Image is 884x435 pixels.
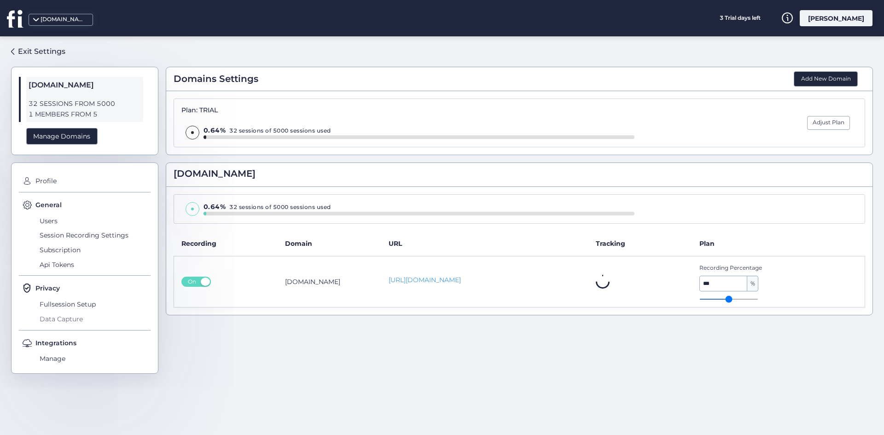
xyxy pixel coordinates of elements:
[278,231,381,256] th: Domain
[37,228,151,243] span: Session Recording Settings
[181,106,634,115] div: Plan: TRIAL
[588,231,692,256] th: Tracking
[204,203,226,211] span: 0.64%
[35,338,76,348] span: Integrations
[807,116,850,130] button: Adjust Plan
[33,174,151,189] span: Profile
[37,243,151,257] span: Subscription
[26,128,98,145] div: Manage Domains
[29,99,141,109] span: 32 SESSIONS FROM 5000
[37,312,151,326] span: Data Capture
[174,231,278,256] th: Recording
[692,231,865,256] th: Plan
[37,297,151,312] span: Fullsession Setup
[37,214,151,228] span: Users
[35,200,62,210] span: General
[185,277,199,287] span: On
[389,275,581,285] a: [URL][DOMAIN_NAME]
[699,264,826,273] span: Recording Percentage
[204,126,226,134] span: 0.64%
[35,283,60,293] span: Privacy
[278,256,381,307] td: [DOMAIN_NAME]
[11,44,65,59] a: Exit Settings
[174,167,256,181] span: [DOMAIN_NAME]
[41,15,87,24] div: [DOMAIN_NAME]
[37,352,151,366] span: Manage
[29,79,141,91] span: [DOMAIN_NAME]
[174,72,258,86] span: Domains Settings
[800,10,872,26] div: [PERSON_NAME]
[18,46,65,57] div: Exit Settings
[747,276,758,291] span: %
[37,257,151,272] span: Api Tokens
[705,10,774,26] div: 3 Trial days left
[794,71,858,87] button: Add New Domain
[204,202,634,212] div: 32 sessions of 5000 sessions used
[204,126,634,135] div: 32 sessions of 5000 sessions used
[181,277,211,287] button: On
[29,109,141,120] span: 1 MEMBERS FROM 5
[381,231,588,256] th: URL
